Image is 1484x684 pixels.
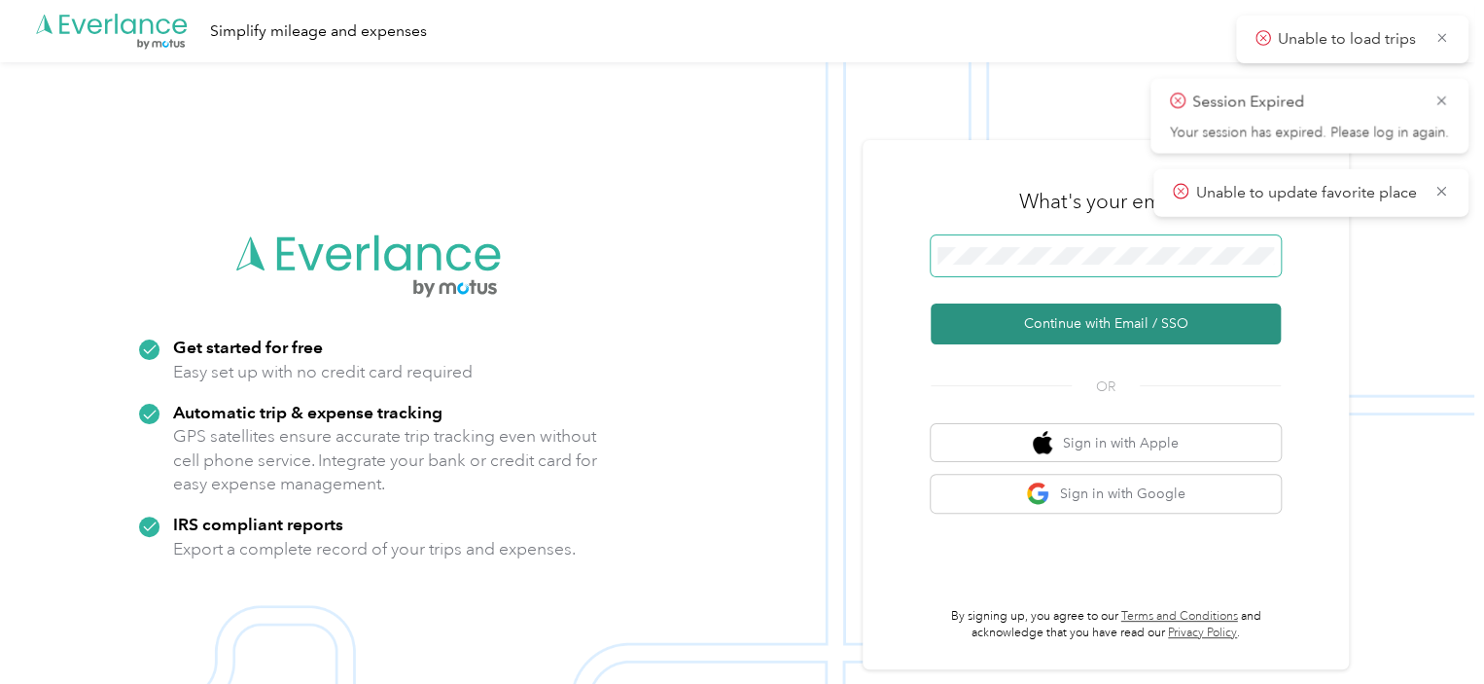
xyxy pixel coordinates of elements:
iframe: Everlance-gr Chat Button Frame [1375,575,1484,684]
img: google logo [1026,482,1050,506]
p: Session Expired [1192,90,1420,115]
span: OR [1072,377,1140,397]
p: By signing up, you agree to our and acknowledge that you have read our . [931,608,1281,642]
button: apple logoSign in with Apple [931,424,1281,462]
div: Simplify mileage and expenses [210,19,427,44]
a: Terms and Conditions [1121,609,1238,624]
h3: What's your email? [1019,188,1192,215]
button: Continue with Email / SSO [931,304,1281,344]
p: Your session has expired. Please log in again. [1170,125,1449,142]
p: GPS satellites ensure accurate trip tracking even without cell phone service. Integrate your bank... [173,424,598,496]
a: Privacy Policy [1168,626,1237,640]
strong: IRS compliant reports [173,514,343,534]
img: apple logo [1033,431,1052,455]
p: Unable to load trips [1278,27,1421,52]
button: google logoSign in with Google [931,475,1281,513]
p: Export a complete record of your trips and expenses. [173,537,576,561]
strong: Get started for free [173,337,323,357]
p: Unable to update favorite place [1195,181,1420,205]
strong: Automatic trip & expense tracking [173,402,442,422]
p: Easy set up with no credit card required [173,360,473,384]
